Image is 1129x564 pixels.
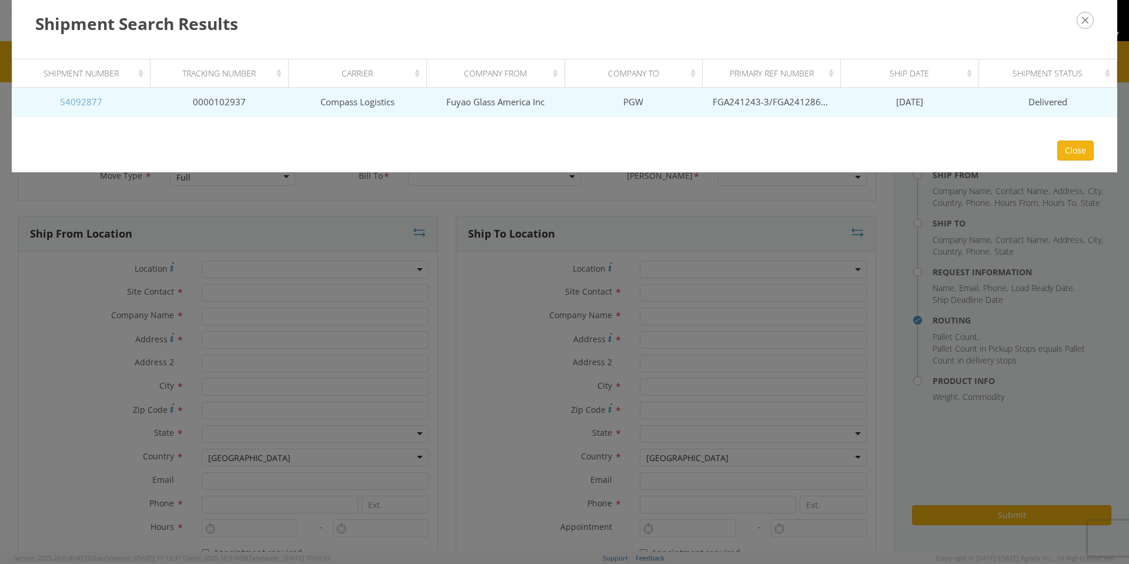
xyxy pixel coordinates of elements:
[150,88,288,117] td: 0000102937
[437,68,560,79] div: Company From
[161,68,284,79] div: Tracking Number
[1057,141,1094,161] button: Close
[896,96,923,108] span: [DATE]
[60,96,102,108] a: 54092877
[35,12,1094,35] h3: Shipment Search Results
[564,88,703,117] td: PGW
[23,68,146,79] div: Shipment Number
[713,68,837,79] div: Primary Ref Number
[288,88,426,117] td: Compass Logistics
[575,68,699,79] div: Company To
[851,68,975,79] div: Ship Date
[299,68,422,79] div: Carrier
[703,88,841,117] td: FGA241243-3/FGA241286-3/FGA241285-3
[1028,96,1067,108] span: Delivered
[990,68,1113,79] div: Shipment Status
[426,88,564,117] td: Fuyao Glass America Inc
